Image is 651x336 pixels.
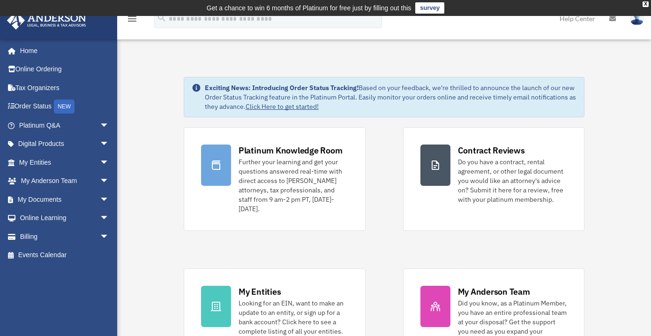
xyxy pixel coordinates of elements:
a: My Documentsarrow_drop_down [7,190,123,209]
div: My Anderson Team [458,286,530,298]
div: Further your learning and get your questions answered real-time with direct access to [PERSON_NAM... [239,157,348,214]
a: Order StatusNEW [7,97,123,116]
a: Home [7,41,119,60]
img: User Pic [630,12,644,25]
a: Billingarrow_drop_down [7,227,123,246]
a: Platinum Q&Aarrow_drop_down [7,116,123,135]
div: Do you have a contract, rental agreement, or other legal document you would like an attorney's ad... [458,157,568,204]
a: Contract Reviews Do you have a contract, rental agreement, or other legal document you would like... [403,127,585,231]
span: arrow_drop_down [100,172,119,191]
div: Contract Reviews [458,145,525,156]
i: menu [127,13,138,24]
a: My Entitiesarrow_drop_down [7,153,123,172]
a: Tax Organizers [7,78,123,97]
img: Anderson Advisors Platinum Portal [4,11,89,30]
span: arrow_drop_down [100,190,119,209]
div: Platinum Knowledge Room [239,145,343,156]
span: arrow_drop_down [100,116,119,135]
a: Events Calendar [7,246,123,265]
div: NEW [54,99,75,114]
a: My Anderson Teamarrow_drop_down [7,172,123,191]
span: arrow_drop_down [100,209,119,228]
div: Based on your feedback, we're thrilled to announce the launch of our new Order Status Tracking fe... [205,83,576,111]
span: arrow_drop_down [100,153,119,172]
a: Online Learningarrow_drop_down [7,209,123,228]
a: survey [415,2,444,14]
a: Click Here to get started! [246,102,319,111]
strong: Exciting News: Introducing Order Status Tracking! [205,84,359,92]
div: My Entities [239,286,281,298]
a: Digital Productsarrow_drop_down [7,135,123,153]
div: Get a chance to win 6 months of Platinum for free just by filling out this [207,2,412,14]
span: arrow_drop_down [100,227,119,246]
a: Platinum Knowledge Room Further your learning and get your questions answered real-time with dire... [184,127,366,231]
div: close [643,1,649,7]
span: arrow_drop_down [100,135,119,154]
div: Looking for an EIN, want to make an update to an entity, or sign up for a bank account? Click her... [239,298,348,336]
i: search [157,13,167,23]
a: Online Ordering [7,60,123,79]
a: menu [127,16,138,24]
